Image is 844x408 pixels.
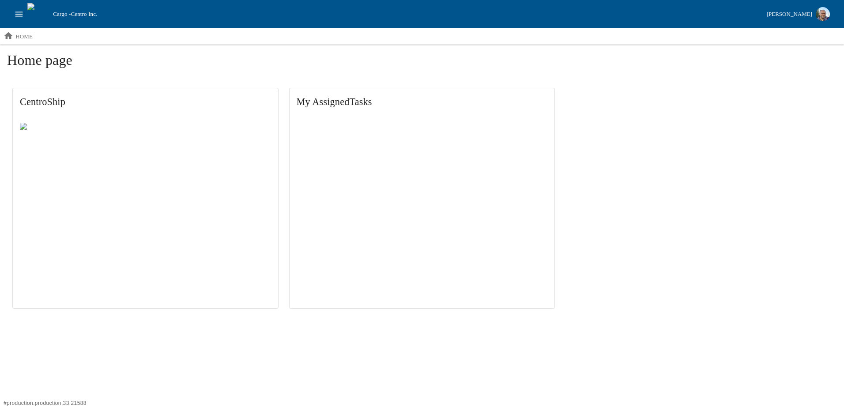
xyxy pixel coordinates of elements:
[763,4,833,24] button: [PERSON_NAME]
[15,32,33,41] p: home
[20,95,271,109] span: CentroShip
[297,95,548,109] span: My Assigned
[767,9,812,19] div: [PERSON_NAME]
[49,10,763,19] div: Cargo -
[7,52,837,76] h1: Home page
[11,6,27,23] button: open drawer
[20,123,64,133] img: Centro ship
[71,11,97,17] span: Centro Inc.
[27,3,49,25] img: cargo logo
[349,96,372,107] span: Tasks
[816,7,830,21] img: Profile image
